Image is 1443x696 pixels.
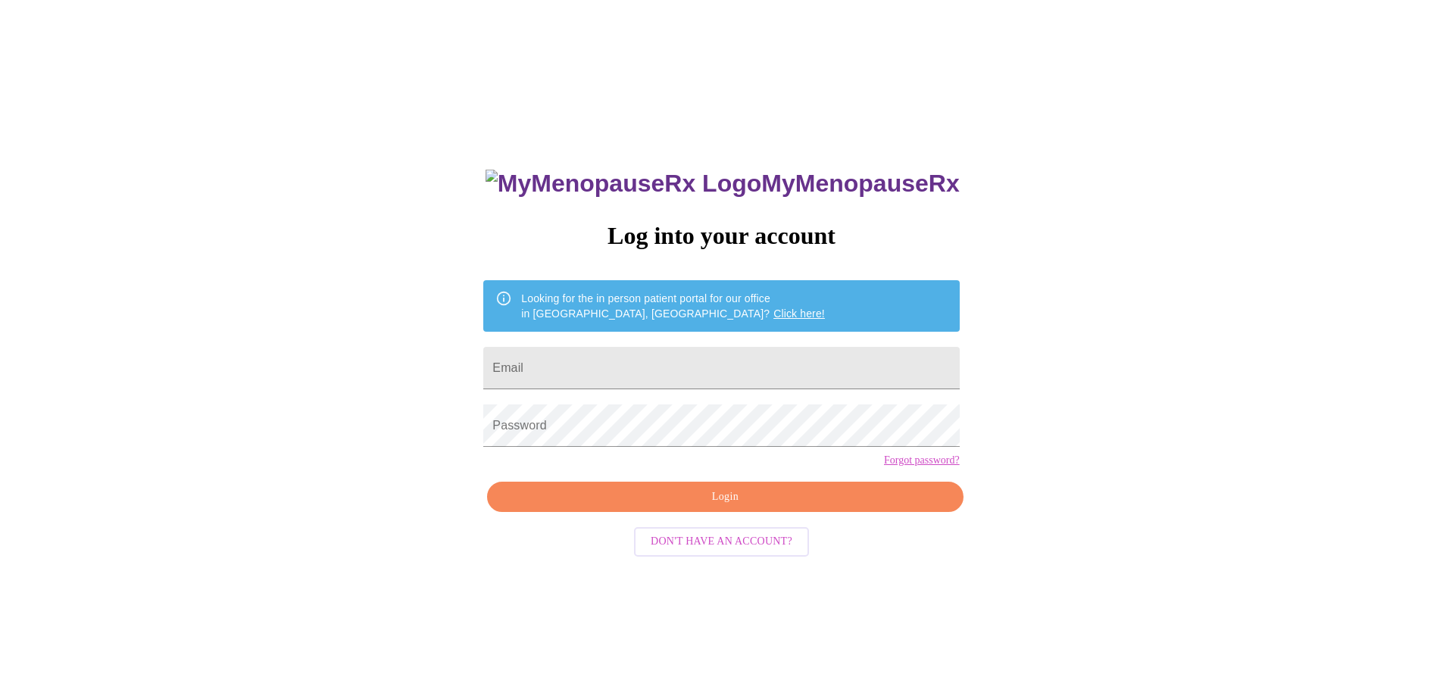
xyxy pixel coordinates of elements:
[773,307,825,320] a: Click here!
[884,454,960,467] a: Forgot password?
[630,534,813,547] a: Don't have an account?
[487,482,963,513] button: Login
[521,285,825,327] div: Looking for the in person patient portal for our office in [GEOGRAPHIC_DATA], [GEOGRAPHIC_DATA]?
[634,527,809,557] button: Don't have an account?
[504,488,945,507] span: Login
[651,532,792,551] span: Don't have an account?
[486,170,761,198] img: MyMenopauseRx Logo
[483,222,959,250] h3: Log into your account
[486,170,960,198] h3: MyMenopauseRx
